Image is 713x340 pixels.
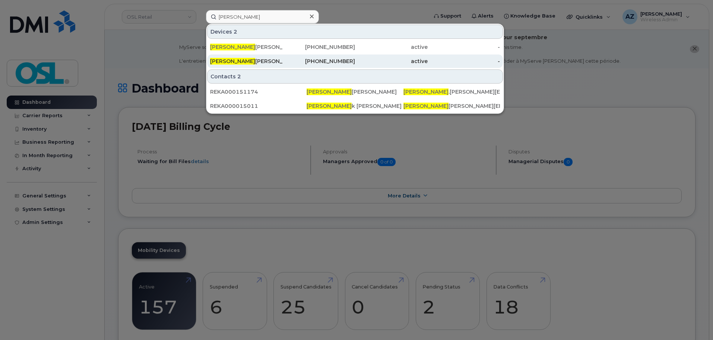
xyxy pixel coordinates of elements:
div: Devices [207,25,503,39]
div: [PERSON_NAME] [210,57,283,65]
div: [PERSON_NAME] [210,43,283,51]
a: REKA000015011[PERSON_NAME]k [PERSON_NAME][PERSON_NAME][PERSON_NAME][EMAIL_ADDRESS][DOMAIN_NAME] [207,99,503,113]
div: REKA000015011 [210,102,307,110]
span: [PERSON_NAME] [307,103,352,109]
div: k [PERSON_NAME] [307,102,403,110]
div: Contacts [207,69,503,84]
div: - [428,43,500,51]
div: REKA000151174 [210,88,307,96]
a: [PERSON_NAME][PERSON_NAME][PHONE_NUMBER]active- [207,40,503,54]
a: REKA000151174[PERSON_NAME][PERSON_NAME][PERSON_NAME].[PERSON_NAME][EMAIL_ADDRESS][DOMAIN_NAME] [207,85,503,99]
div: active [355,43,428,51]
div: [PHONE_NUMBER] [283,43,355,51]
div: active [355,57,428,65]
div: [PERSON_NAME][EMAIL_ADDRESS][DOMAIN_NAME] [403,102,500,110]
span: [PERSON_NAME] [403,88,449,95]
a: [PERSON_NAME][PERSON_NAME][PHONE_NUMBER]active- [207,54,503,68]
div: [PERSON_NAME] [307,88,403,96]
div: [PHONE_NUMBER] [283,57,355,65]
span: [PERSON_NAME] [403,103,449,109]
span: [PERSON_NAME] [210,58,255,65]
span: 2 [234,28,237,35]
div: - [428,57,500,65]
span: [PERSON_NAME] [307,88,352,95]
div: .[PERSON_NAME][EMAIL_ADDRESS][DOMAIN_NAME] [403,88,500,96]
span: 2 [237,73,241,80]
span: [PERSON_NAME] [210,44,255,50]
